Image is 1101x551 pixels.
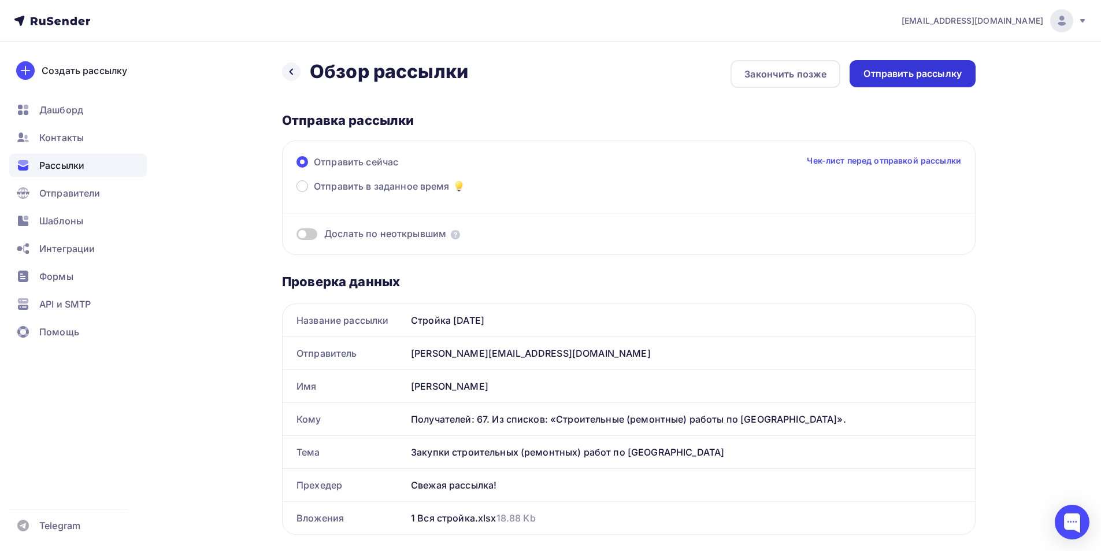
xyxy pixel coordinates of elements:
[283,370,406,402] div: Имя
[39,131,84,145] span: Контакты
[283,337,406,369] div: Отправитель
[283,403,406,435] div: Кому
[283,502,406,534] div: Вложения
[324,227,446,241] span: Дослать по неоткрывшим
[69,6,347,74] p: Доброго утра! Направляем информацию по закупкам строительных (ремонтных работ) по [GEOGRAPHIC_DAT...
[807,155,961,167] a: Чек-лист перед отправкой рассылки
[282,273,976,290] div: Проверка данных
[69,86,161,95] a: Отписаться от рассылки
[902,9,1087,32] a: [EMAIL_ADDRESS][DOMAIN_NAME]
[406,304,975,336] div: Стройка [DATE]
[283,469,406,501] div: Прехедер
[39,186,101,200] span: Отправители
[411,412,961,426] div: Получателей: 67. Из списков: «Строительные (ремонтные) работы по [GEOGRAPHIC_DATA]».
[283,304,406,336] div: Название рассылки
[9,265,147,288] a: Формы
[496,512,536,524] span: 18.88 Kb
[902,15,1043,27] span: [EMAIL_ADDRESS][DOMAIN_NAME]
[406,436,975,468] div: Закупки строительных (ремонтных) работ по [GEOGRAPHIC_DATA]
[406,469,975,501] div: Свежая рассылка!
[406,337,975,369] div: [PERSON_NAME][EMAIL_ADDRESS][DOMAIN_NAME]
[9,209,147,232] a: Шаблоны
[39,103,83,117] span: Дашборд
[744,67,826,81] div: Закончить позже
[282,112,976,128] div: Отправка рассылки
[39,269,73,283] span: Формы
[863,67,962,80] div: Отправить рассылку
[39,158,84,172] span: Рассылки
[39,325,79,339] span: Помощь
[9,98,147,121] a: Дашборд
[9,182,147,205] a: Отправители
[170,40,307,50] a: [EMAIL_ADDRESS][DOMAIN_NAME]
[39,297,91,311] span: API и SMTP
[283,436,406,468] div: Тема
[406,370,975,402] div: [PERSON_NAME]
[39,519,80,532] span: Telegram
[9,126,147,149] a: Контакты
[411,511,536,525] div: 1 Вся стройка.xlsx
[39,214,83,228] span: Шаблоны
[310,60,468,83] h2: Обзор рассылки
[42,64,127,77] div: Создать рассылку
[39,242,95,256] span: Интеграции
[314,155,398,169] span: Отправить сейчас
[9,154,147,177] a: Рассылки
[314,179,450,193] span: Отправить в заданное время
